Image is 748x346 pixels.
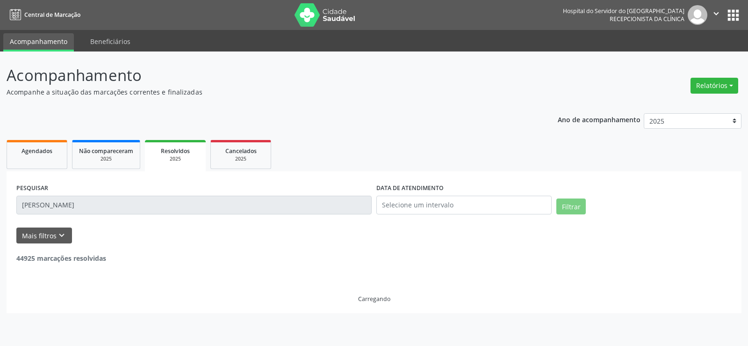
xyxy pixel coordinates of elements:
div: 2025 [217,155,264,162]
div: Hospital do Servidor do [GEOGRAPHIC_DATA] [563,7,684,15]
p: Ano de acompanhamento [558,113,640,125]
button: Filtrar [556,199,586,214]
p: Acompanhe a situação das marcações correntes e finalizadas [7,87,521,97]
strong: 44925 marcações resolvidas [16,254,106,263]
span: Central de Marcação [24,11,80,19]
span: Não compareceram [79,147,133,155]
div: 2025 [79,155,133,162]
label: DATA DE ATENDIMENTO [376,181,444,196]
label: PESQUISAR [16,181,48,196]
a: Acompanhamento [3,33,74,52]
div: Carregando [358,295,390,303]
a: Beneficiários [84,33,137,50]
span: Cancelados [225,147,257,155]
button: Relatórios [690,78,738,94]
span: Recepcionista da clínica [610,15,684,23]
img: img [688,5,707,25]
button: Mais filtroskeyboard_arrow_down [16,228,72,244]
i: keyboard_arrow_down [57,230,67,241]
i:  [711,8,721,19]
p: Acompanhamento [7,64,521,87]
button: apps [725,7,741,23]
span: Resolvidos [161,147,190,155]
input: Nome, código do beneficiário ou CPF [16,196,372,214]
a: Central de Marcação [7,7,80,22]
input: Selecione um intervalo [376,196,552,214]
button:  [707,5,725,25]
div: 2025 [151,155,199,162]
span: Agendados [22,147,52,155]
